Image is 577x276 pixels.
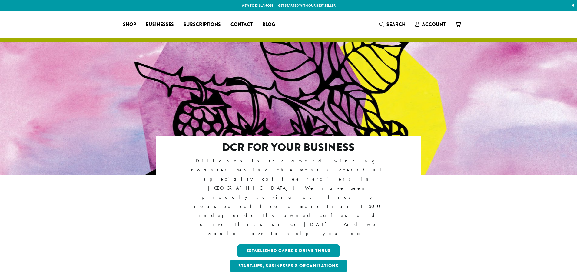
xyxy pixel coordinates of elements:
[123,21,136,28] span: Shop
[184,21,221,28] span: Subscriptions
[182,141,395,154] h2: DCR FOR YOUR BUSINESS
[278,3,336,8] a: Get started with our best seller
[182,156,395,238] p: Dillanos is the award-winning roaster behind the most successful specialty coffee retailers in [G...
[237,244,340,257] a: Established Cafes & Drive-Thrus
[386,21,406,28] span: Search
[230,21,253,28] span: Contact
[262,21,275,28] span: Blog
[118,20,141,29] a: Shop
[422,21,446,28] span: Account
[374,19,410,29] a: Search
[230,260,348,272] a: Start-ups, Businesses & Organizations
[146,21,174,28] span: Businesses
